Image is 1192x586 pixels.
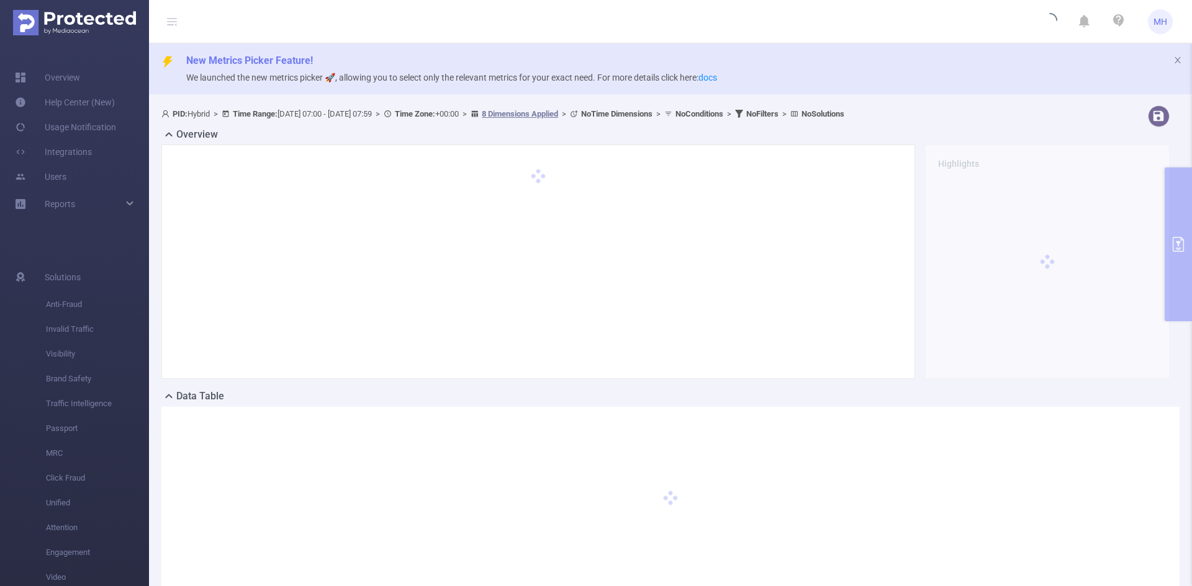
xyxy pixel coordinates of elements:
span: Brand Safety [46,366,149,391]
b: Time Range: [233,109,278,118]
b: No Filters [746,109,779,118]
span: > [459,109,471,118]
i: icon: user [161,110,173,118]
a: Users [15,164,66,189]
b: No Solutions [801,109,844,118]
span: Anti-Fraud [46,292,149,317]
span: Passport [46,416,149,441]
h2: Data Table [176,389,224,404]
span: Invalid Traffic [46,317,149,342]
span: > [779,109,790,118]
span: Solutions [45,265,81,290]
span: > [210,109,222,118]
img: Protected Media [13,10,136,35]
span: Attention [46,515,149,540]
h2: Overview [176,127,218,142]
span: > [652,109,664,118]
i: icon: loading [1042,13,1057,30]
span: > [723,109,735,118]
span: Click Fraud [46,466,149,491]
a: Reports [45,192,75,216]
b: No Conditions [675,109,723,118]
a: Help Center (New) [15,90,115,115]
span: Visibility [46,342,149,366]
span: Hybrid [DATE] 07:00 - [DATE] 07:59 +00:00 [161,109,844,118]
a: Integrations [15,140,92,164]
b: Time Zone: [395,109,435,118]
b: No Time Dimensions [581,109,652,118]
span: Traffic Intelligence [46,391,149,416]
i: icon: close [1173,56,1182,64]
span: MH [1154,9,1167,34]
a: Usage Notification [15,115,116,140]
i: icon: thunderbolt [161,56,174,68]
button: icon: close [1173,53,1182,67]
span: MRC [46,441,149,466]
span: Unified [46,491,149,515]
span: We launched the new metrics picker 🚀, allowing you to select only the relevant metrics for your e... [186,73,717,82]
a: docs [698,73,717,82]
b: PID: [173,109,187,118]
span: > [558,109,570,118]
span: Reports [45,199,75,209]
a: Overview [15,65,80,90]
span: New Metrics Picker Feature! [186,55,313,66]
span: > [372,109,384,118]
span: Engagement [46,540,149,565]
u: 8 Dimensions Applied [482,109,558,118]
